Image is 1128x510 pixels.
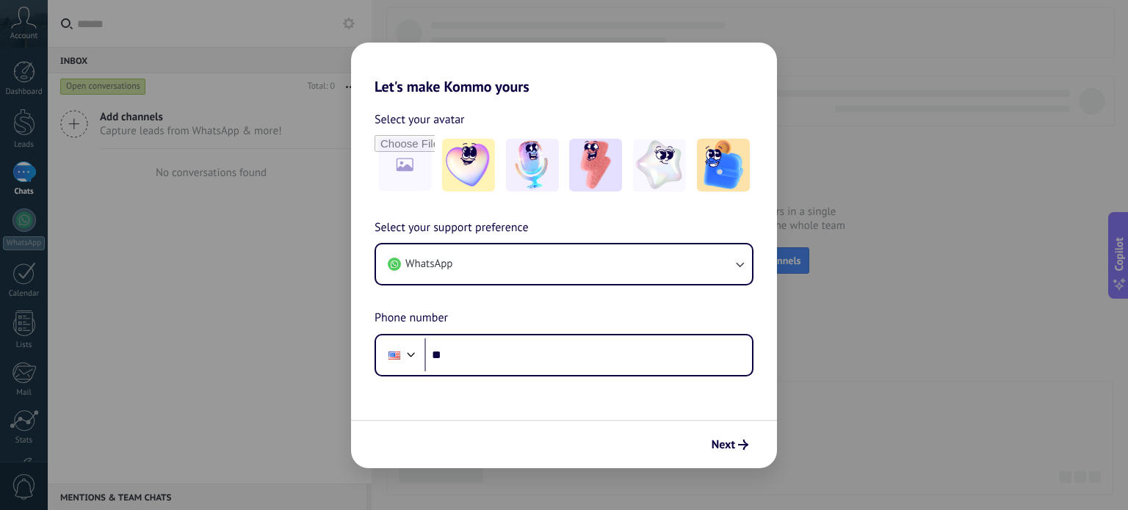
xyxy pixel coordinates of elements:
div: United States: + 1 [380,340,408,371]
span: Select your avatar [375,110,465,129]
img: -1.jpeg [442,139,495,192]
button: Next [705,432,755,457]
img: -4.jpeg [633,139,686,192]
span: Phone number [375,309,448,328]
span: Select your support preference [375,219,529,238]
h2: Let's make Kommo yours [351,43,777,95]
span: WhatsApp [405,257,452,272]
img: -2.jpeg [506,139,559,192]
img: -3.jpeg [569,139,622,192]
img: -5.jpeg [697,139,750,192]
button: WhatsApp [376,244,752,284]
span: Next [712,440,735,450]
